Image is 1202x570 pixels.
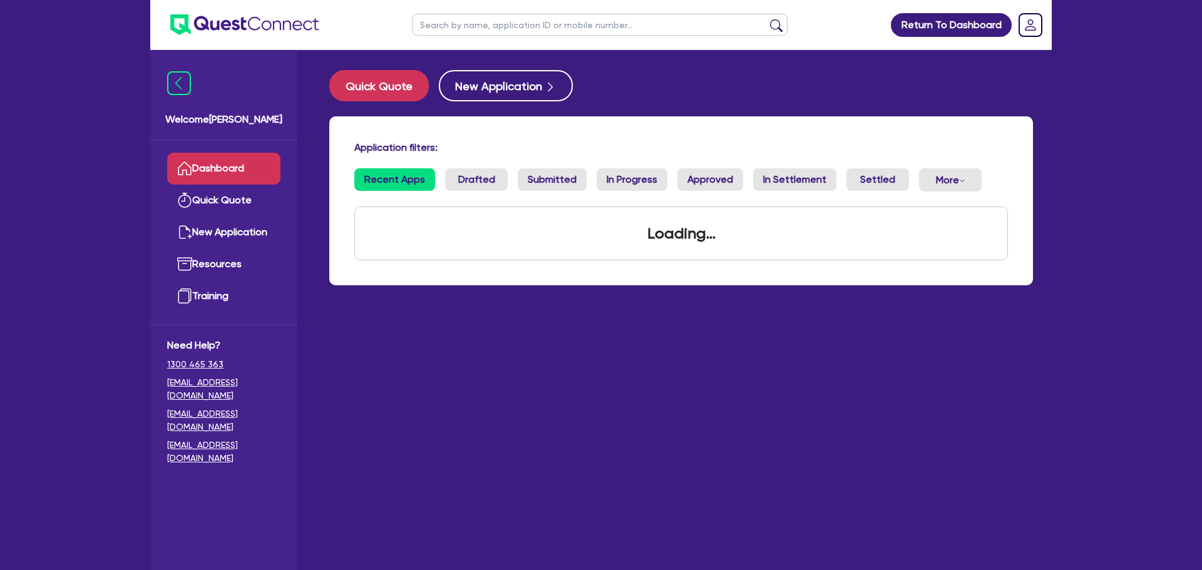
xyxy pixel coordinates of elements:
[167,359,223,369] tcxspan: Call 1300 465 363 via 3CX
[439,70,573,101] button: New Application
[167,185,280,216] a: Quick Quote
[354,141,1008,153] h4: Application filters:
[329,70,429,101] button: Quick Quote
[167,407,280,434] a: [EMAIL_ADDRESS][DOMAIN_NAME]
[167,280,280,312] a: Training
[167,153,280,185] a: Dashboard
[891,13,1012,37] a: Return To Dashboard
[846,168,909,191] a: Settled
[753,168,836,191] a: In Settlement
[354,168,435,191] a: Recent Apps
[632,207,731,260] div: Loading...
[167,439,280,465] a: [EMAIL_ADDRESS][DOMAIN_NAME]
[167,376,280,402] a: [EMAIL_ADDRESS][DOMAIN_NAME]
[1014,9,1047,41] a: Dropdown toggle
[177,257,192,272] img: resources
[518,168,587,191] a: Submitted
[170,14,319,35] img: quest-connect-logo-blue
[165,112,282,127] span: Welcome [PERSON_NAME]
[177,288,192,303] img: training
[167,71,191,95] img: icon-menu-close
[597,168,667,191] a: In Progress
[329,70,439,101] a: Quick Quote
[167,248,280,280] a: Resources
[445,168,508,191] a: Drafted
[412,14,788,36] input: Search by name, application ID or mobile number...
[177,193,192,208] img: quick-quote
[167,338,280,353] span: Need Help?
[677,168,743,191] a: Approved
[919,168,982,191] button: Dropdown toggle
[177,225,192,240] img: new-application
[167,216,280,248] a: New Application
